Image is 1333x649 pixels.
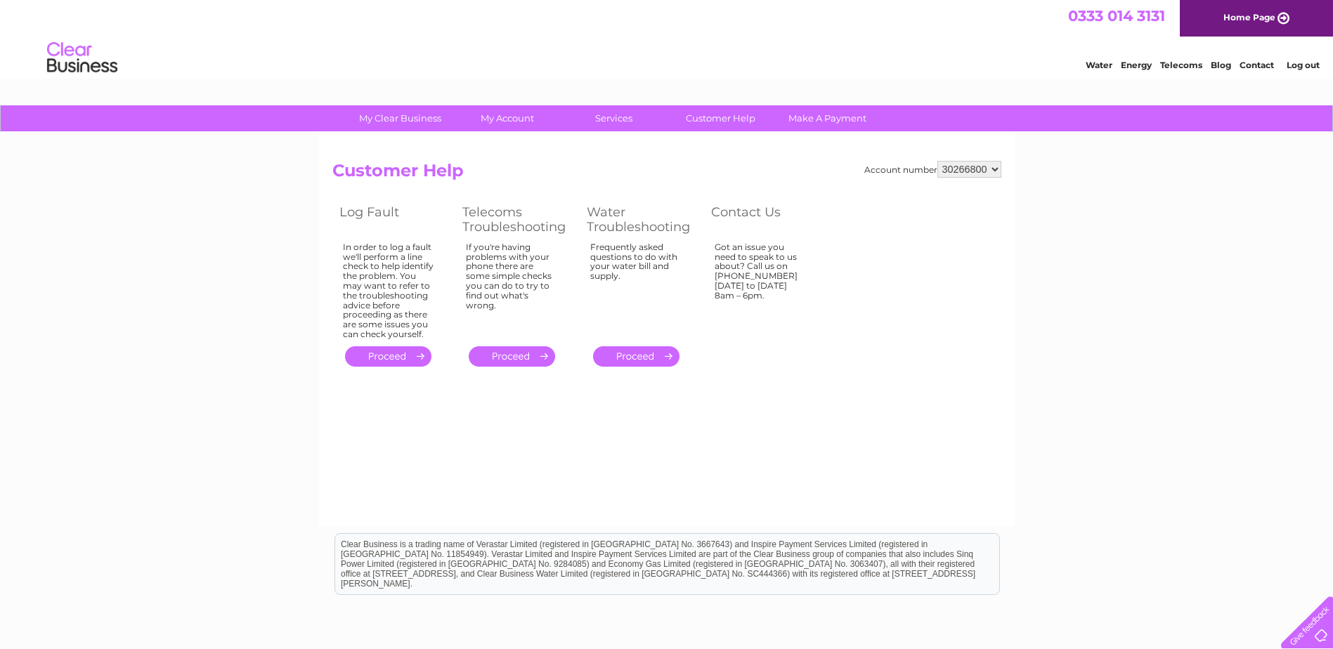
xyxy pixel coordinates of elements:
div: Clear Business is a trading name of Verastar Limited (registered in [GEOGRAPHIC_DATA] No. 3667643... [335,8,999,68]
div: Got an issue you need to speak to us about? Call us on [PHONE_NUMBER] [DATE] to [DATE] 8am – 6pm. [715,242,806,334]
img: logo.png [46,37,118,79]
a: Water [1086,60,1112,70]
div: Account number [864,161,1001,178]
a: Blog [1211,60,1231,70]
a: Make A Payment [769,105,885,131]
a: . [469,346,555,367]
a: Services [556,105,672,131]
a: Contact [1240,60,1274,70]
a: Energy [1121,60,1152,70]
h2: Customer Help [332,161,1001,188]
th: Contact Us [704,201,827,238]
th: Telecoms Troubleshooting [455,201,580,238]
a: My Clear Business [342,105,458,131]
div: If you're having problems with your phone there are some simple checks you can do to try to find ... [466,242,559,334]
a: Telecoms [1160,60,1202,70]
th: Log Fault [332,201,455,238]
th: Water Troubleshooting [580,201,704,238]
a: Log out [1287,60,1320,70]
a: 0333 014 3131 [1068,7,1165,25]
a: My Account [449,105,565,131]
div: In order to log a fault we'll perform a line check to help identify the problem. You may want to ... [343,242,434,339]
div: Frequently asked questions to do with your water bill and supply. [590,242,683,334]
a: . [345,346,431,367]
a: . [593,346,679,367]
a: Customer Help [663,105,779,131]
